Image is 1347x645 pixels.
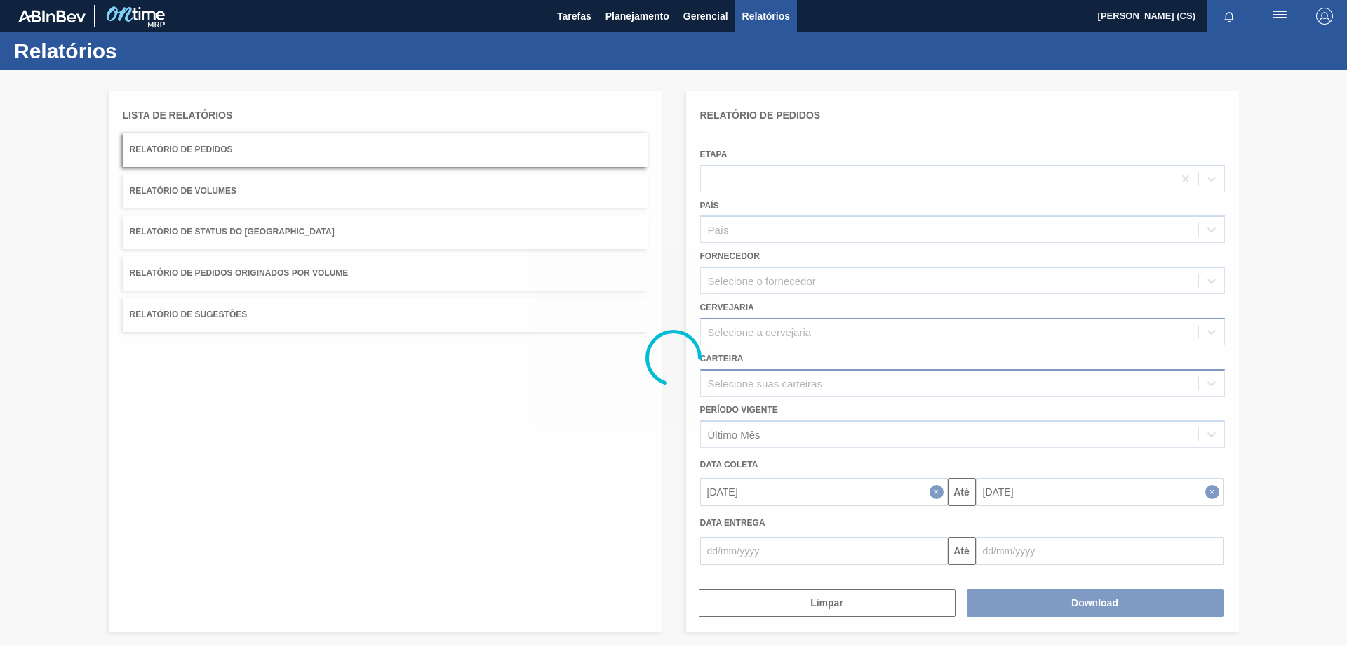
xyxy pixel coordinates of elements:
span: Planejamento [605,8,669,25]
span: Tarefas [557,8,591,25]
span: Relatórios [742,8,790,25]
button: Notificações [1207,6,1252,26]
img: Logout [1316,8,1333,25]
img: TNhmsLtSVTkK8tSr43FrP2fwEKptu5GPRR3wAAAABJRU5ErkJggg== [18,10,86,22]
img: userActions [1271,8,1288,25]
span: Gerencial [683,8,728,25]
h1: Relatórios [14,43,263,59]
